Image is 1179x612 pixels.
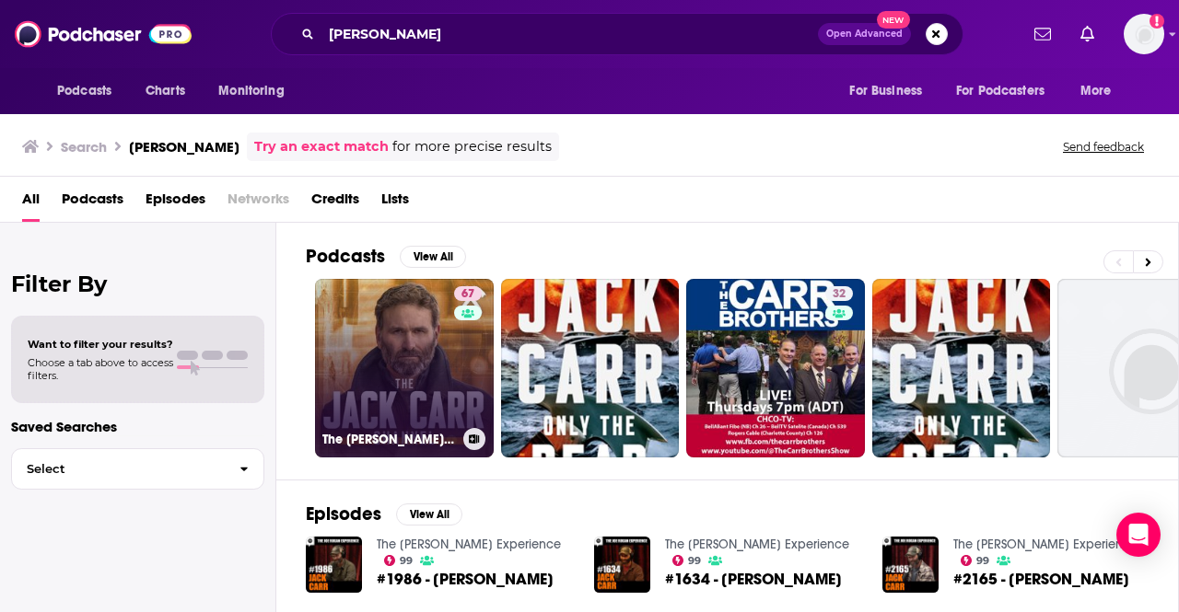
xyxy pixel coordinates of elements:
[833,285,846,304] span: 32
[11,271,264,297] h2: Filter By
[377,537,561,552] a: The Joe Rogan Experience
[818,23,911,45] button: Open AdvancedNew
[665,572,842,587] span: #1634 - [PERSON_NAME]
[22,184,40,222] a: All
[849,78,922,104] span: For Business
[306,245,385,268] h2: Podcasts
[1150,14,1164,29] svg: Add a profile image
[836,74,945,109] button: open menu
[400,246,466,268] button: View All
[129,138,239,156] h3: [PERSON_NAME]
[1124,14,1164,54] span: Logged in as ereardon
[877,11,910,29] span: New
[1068,74,1135,109] button: open menu
[306,245,466,268] a: PodcastsView All
[28,338,173,351] span: Want to filter your results?
[384,555,414,566] a: 99
[228,184,289,222] span: Networks
[961,555,990,566] a: 99
[953,572,1129,587] span: #2165 - [PERSON_NAME]
[62,184,123,222] a: Podcasts
[11,418,264,435] p: Saved Searches
[1116,513,1161,557] div: Open Intercom Messenger
[306,502,381,525] h2: Episodes
[311,184,359,222] a: Credits
[454,286,482,301] a: 67
[15,17,192,52] img: Podchaser - Follow, Share and Rate Podcasts
[1027,18,1058,50] a: Show notifications dropdown
[665,572,842,587] a: #1634 - Jack Carr
[306,537,362,593] img: #1986 - Jack Carr
[825,286,853,301] a: 32
[321,19,818,49] input: Search podcasts, credits, & more...
[953,572,1129,587] a: #2165 - Jack Carr
[976,557,989,565] span: 99
[146,184,205,222] a: Episodes
[306,502,462,525] a: EpisodesView All
[1124,14,1164,54] button: Show profile menu
[205,74,308,109] button: open menu
[315,279,494,457] a: 67The [PERSON_NAME] Channel
[1057,139,1150,155] button: Send feedback
[377,572,554,587] span: #1986 - [PERSON_NAME]
[400,557,413,565] span: 99
[461,285,474,304] span: 67
[1080,78,1112,104] span: More
[146,78,185,104] span: Charts
[594,537,650,593] img: #1634 - Jack Carr
[11,448,264,490] button: Select
[254,136,389,157] a: Try an exact match
[12,463,225,475] span: Select
[672,555,702,566] a: 99
[44,74,135,109] button: open menu
[1073,18,1102,50] a: Show notifications dropdown
[377,572,554,587] a: #1986 - Jack Carr
[1124,14,1164,54] img: User Profile
[956,78,1045,104] span: For Podcasters
[686,279,865,457] a: 32
[944,74,1071,109] button: open menu
[61,138,107,156] h3: Search
[28,356,173,382] span: Choose a tab above to access filters.
[218,78,284,104] span: Monitoring
[322,432,456,447] h3: The [PERSON_NAME] Channel
[57,78,111,104] span: Podcasts
[882,537,939,593] img: #2165 - Jack Carr
[271,13,963,55] div: Search podcasts, credits, & more...
[392,136,552,157] span: for more precise results
[134,74,196,109] a: Charts
[396,503,462,525] button: View All
[688,557,701,565] span: 99
[953,537,1138,552] a: The Joe Rogan Experience
[826,29,903,39] span: Open Advanced
[381,184,409,222] a: Lists
[665,537,849,552] a: The Joe Rogan Experience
